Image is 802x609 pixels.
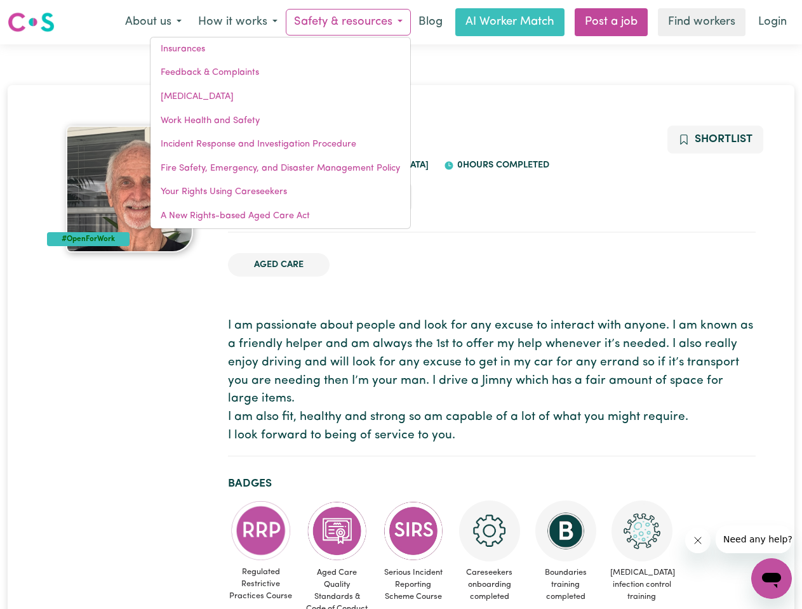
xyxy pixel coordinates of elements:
button: Add to shortlist [667,126,763,154]
span: Careseekers onboarding completed [457,561,523,608]
span: [MEDICAL_DATA] infection control training [609,561,675,608]
span: Regulated Restrictive Practices Course [228,561,294,608]
img: CS Academy: Boundaries in care and support work course completed [535,501,596,561]
a: Careseekers logo [8,8,55,37]
iframe: Button to launch messaging window [751,558,792,599]
a: Work Health and Safety [150,109,410,133]
button: Safety & resources [286,9,411,36]
a: Feedback & Complaints [150,61,410,85]
span: Need any help? [8,9,77,19]
div: #OpenForWork [47,232,130,246]
h2: Badges [228,477,756,490]
li: Aged Care [228,253,330,277]
img: CS Academy: Regulated Restrictive Practices course completed [231,501,291,561]
a: Find workers [658,8,745,36]
a: Blog [411,8,450,36]
span: Shortlist [695,134,752,145]
span: Boundaries training completed [533,561,599,608]
img: CS Academy: Aged Care Quality Standards & Code of Conduct course completed [307,501,368,561]
a: Fire Safety, Emergency, and Disaster Management Policy [150,157,410,181]
a: Kenneth's profile picture'#OpenForWork [47,126,213,252]
a: Incident Response and Investigation Procedure [150,133,410,157]
img: CS Academy: Careseekers Onboarding course completed [459,501,520,561]
a: Insurances [150,37,410,62]
span: Serious Incident Reporting Scheme Course [380,561,446,608]
img: Careseekers logo [8,11,55,34]
a: Post a job [575,8,648,36]
iframe: Close message [685,528,711,553]
img: Kenneth [66,126,193,252]
a: Login [751,8,794,36]
a: A New Rights-based Aged Care Act [150,204,410,228]
a: AI Worker Match [455,8,565,36]
iframe: Message from company [716,525,792,553]
img: CS Academy: COVID-19 Infection Control Training course completed [612,501,672,561]
p: I am passionate about people and look for any excuse to interact with anyone. I am known as a fri... [228,317,756,445]
div: Safety & resources [150,37,411,229]
span: 0 hours completed [454,160,549,170]
a: Your Rights Using Careseekers [150,180,410,204]
img: CS Academy: Serious Incident Reporting Scheme course completed [383,501,444,561]
button: About us [117,9,190,36]
button: How it works [190,9,286,36]
a: [MEDICAL_DATA] [150,85,410,109]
